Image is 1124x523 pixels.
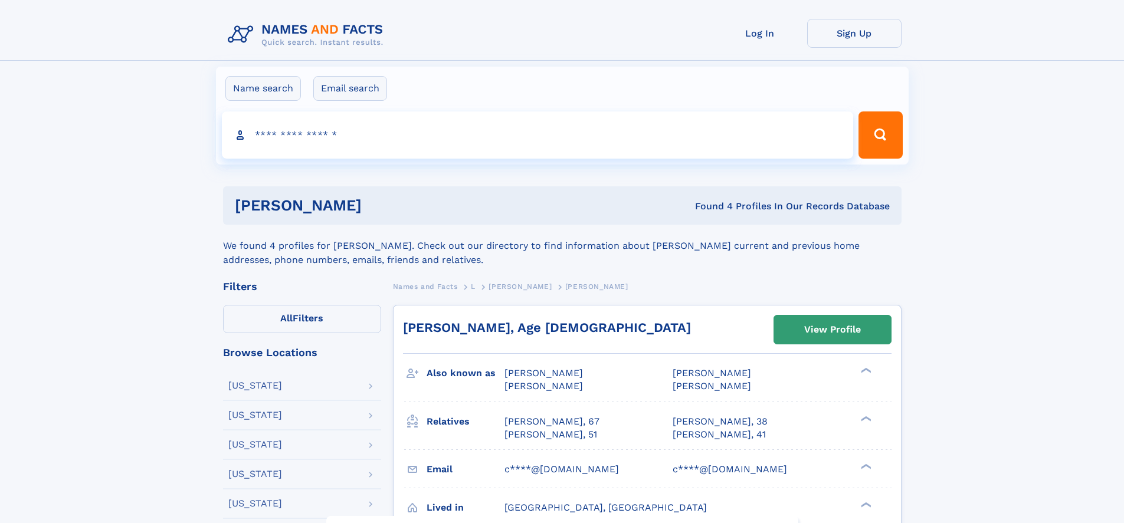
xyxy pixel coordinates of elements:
[504,415,599,428] a: [PERSON_NAME], 67
[403,320,691,335] a: [PERSON_NAME], Age [DEMOGRAPHIC_DATA]
[280,313,293,324] span: All
[393,279,458,294] a: Names and Facts
[504,380,583,392] span: [PERSON_NAME]
[673,428,766,441] a: [PERSON_NAME], 41
[225,76,301,101] label: Name search
[858,111,902,159] button: Search Button
[313,76,387,101] label: Email search
[807,19,902,48] a: Sign Up
[228,469,282,479] div: [US_STATE]
[489,279,552,294] a: [PERSON_NAME]
[528,200,890,213] div: Found 4 Profiles In Our Records Database
[427,412,504,432] h3: Relatives
[673,367,751,379] span: [PERSON_NAME]
[223,305,381,333] label: Filters
[471,279,476,294] a: L
[673,415,768,428] a: [PERSON_NAME], 38
[427,498,504,518] h3: Lived in
[774,315,891,344] a: View Profile
[228,381,282,390] div: [US_STATE]
[713,19,807,48] a: Log In
[427,363,504,383] h3: Also known as
[471,282,476,291] span: L
[858,462,872,470] div: ❯
[804,316,861,343] div: View Profile
[858,367,872,374] div: ❯
[673,380,751,392] span: [PERSON_NAME]
[223,347,381,358] div: Browse Locations
[235,198,529,213] h1: [PERSON_NAME]
[222,111,854,159] input: search input
[504,502,707,513] span: [GEOGRAPHIC_DATA], [GEOGRAPHIC_DATA]
[223,225,902,267] div: We found 4 profiles for [PERSON_NAME]. Check out our directory to find information about [PERSON_...
[565,282,628,291] span: [PERSON_NAME]
[489,282,552,291] span: [PERSON_NAME]
[858,501,872,508] div: ❯
[228,440,282,449] div: [US_STATE]
[427,459,504,479] h3: Email
[228,410,282,420] div: [US_STATE]
[228,499,282,508] div: [US_STATE]
[858,415,872,422] div: ❯
[504,428,597,441] a: [PERSON_NAME], 51
[223,19,393,51] img: Logo Names and Facts
[504,367,583,379] span: [PERSON_NAME]
[223,281,381,292] div: Filters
